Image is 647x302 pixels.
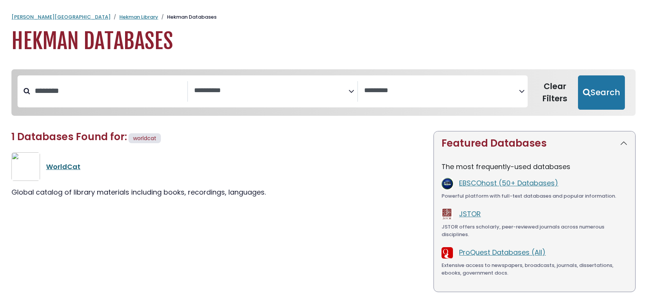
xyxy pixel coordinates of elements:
[119,13,158,21] a: Hekman Library
[11,13,111,21] a: [PERSON_NAME][GEOGRAPHIC_DATA]
[442,262,628,276] div: Extensive access to newspapers, broadcasts, journals, dissertations, ebooks, government docs.
[442,161,628,172] p: The most frequently-used databases
[442,223,628,238] div: JSTOR offers scholarly, peer-reviewed journals across numerous disciplines.
[364,87,519,95] textarea: Search
[11,69,636,116] nav: Search filters
[459,248,546,257] a: ProQuest Databases (All)
[434,131,635,155] button: Featured Databases
[459,178,558,188] a: EBSCOhost (50+ Databases)
[133,134,156,142] span: worldcat
[158,13,217,21] li: Hekman Databases
[194,87,349,95] textarea: Search
[11,13,636,21] nav: breadcrumb
[578,75,625,110] button: Submit for Search Results
[11,29,636,54] h1: Hekman Databases
[30,85,187,97] input: Search database by title or keyword
[11,130,127,144] span: 1 Databases Found for:
[459,209,481,219] a: JSTOR
[532,75,578,110] button: Clear Filters
[442,192,628,200] div: Powerful platform with full-text databases and popular information.
[11,187,424,197] div: Global catalog of library materials including books, recordings, languages.
[46,162,80,171] a: WorldCat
